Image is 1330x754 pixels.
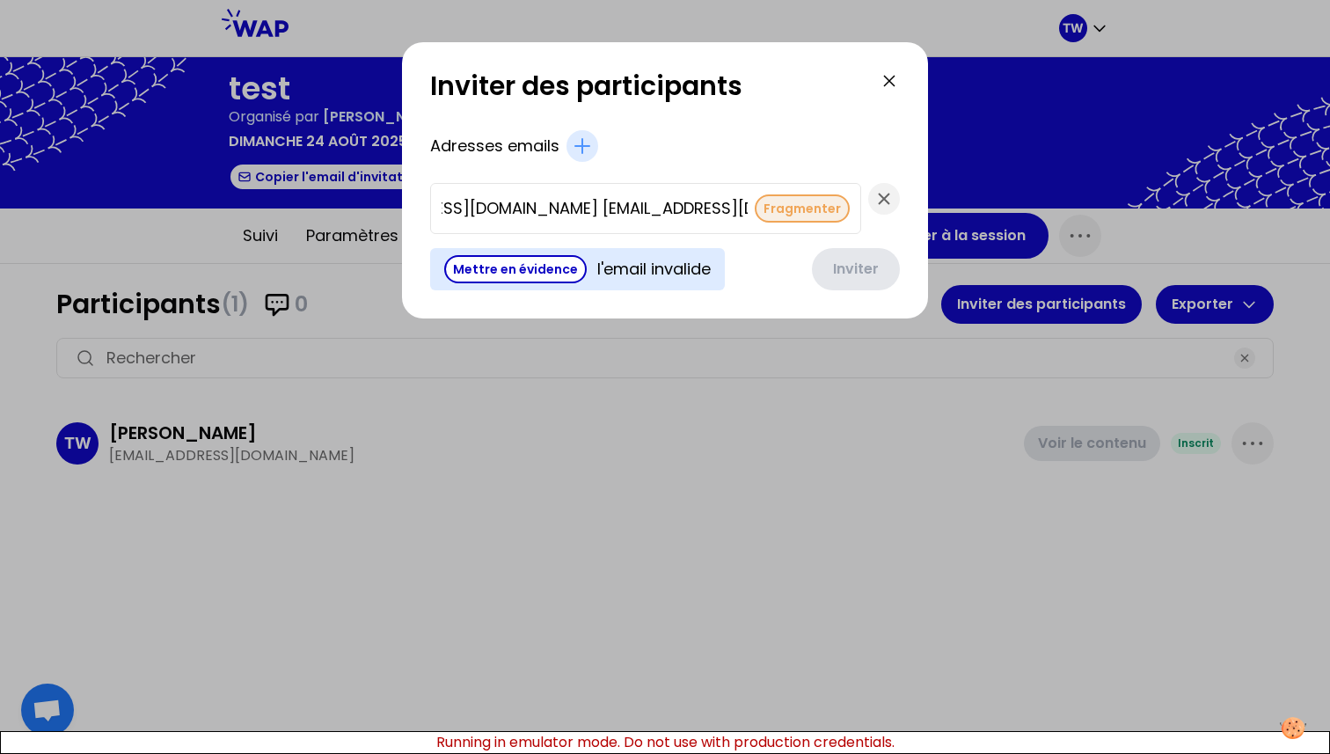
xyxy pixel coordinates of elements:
[430,134,559,158] h4: Adresses emails
[444,255,587,283] button: Mettre en évidence
[430,70,879,109] h2: Inviter des participants
[442,196,748,221] input: TAPEZ un email ou COLLEZ une liste d'emails
[597,257,711,282] p: l'email invalide
[755,194,850,223] button: Fragmenter
[812,248,900,290] button: Inviter
[1269,706,1317,750] button: Manage your preferences about cookies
